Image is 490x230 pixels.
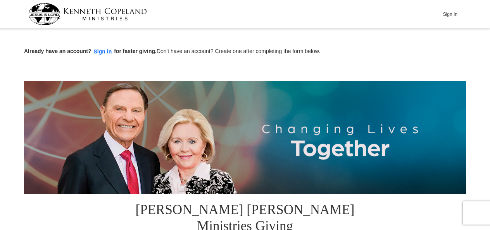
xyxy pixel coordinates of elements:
button: Sign in [91,47,114,56]
p: Don't have an account? Create one after completing the form below. [24,47,466,56]
strong: Already have an account? for faster giving. [24,48,157,54]
button: Sign In [438,8,462,20]
img: kcm-header-logo.svg [28,3,147,25]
